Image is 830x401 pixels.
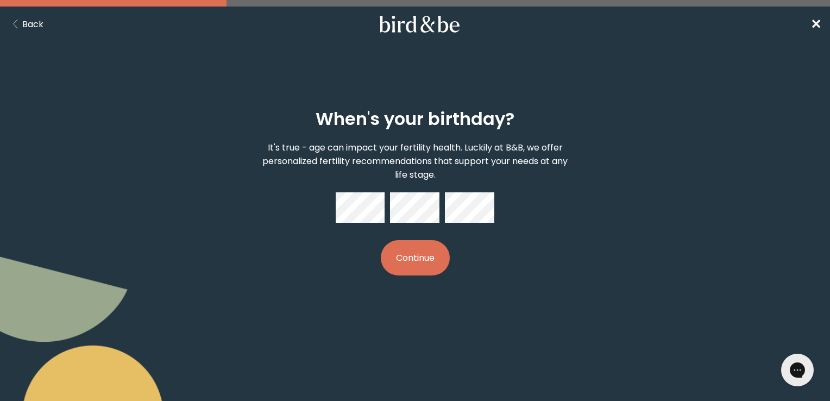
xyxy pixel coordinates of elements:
h2: When's your birthday? [316,106,514,132]
iframe: Gorgias live chat messenger [776,350,819,390]
a: ✕ [810,15,821,34]
p: It's true - age can impact your fertility health. Luckily at B&B, we offer personalized fertility... [256,141,574,181]
span: ✕ [810,15,821,33]
button: Back Button [9,17,43,31]
button: Continue [381,240,450,275]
